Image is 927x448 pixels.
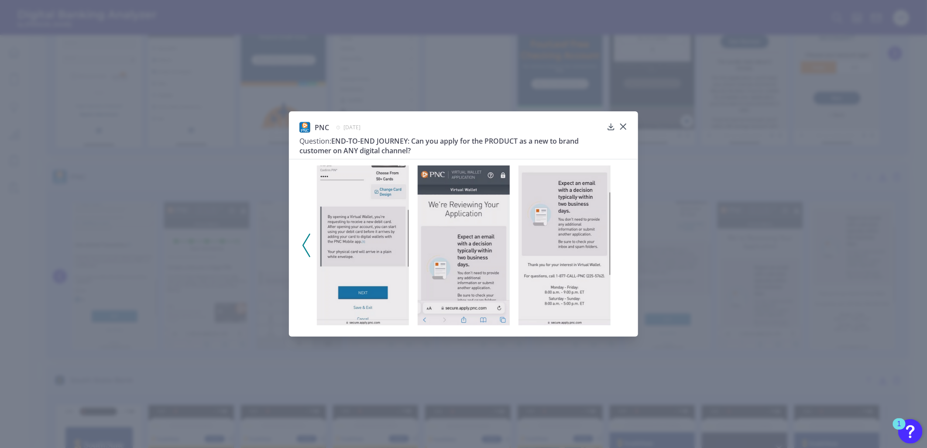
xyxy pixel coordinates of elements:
[898,419,923,444] button: Open Resource Center, 1 new notification
[315,123,329,132] span: PNC
[299,136,603,155] h3: END-TO-END JOURNEY: Can you apply for the PRODUCT as a new to brand customer on ANY digital channel?
[343,124,360,131] span: [DATE]
[897,424,901,435] div: 1
[299,136,331,146] span: Question:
